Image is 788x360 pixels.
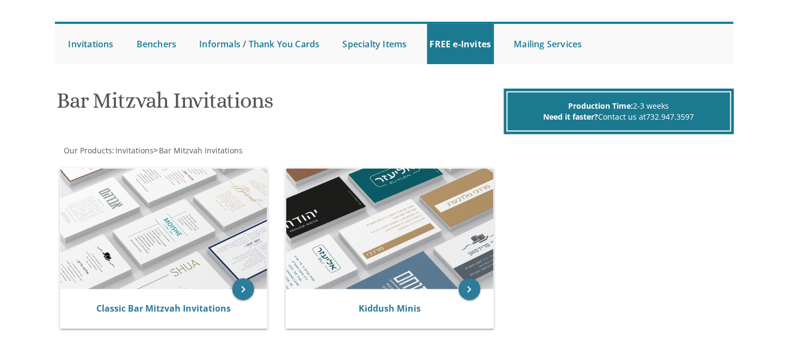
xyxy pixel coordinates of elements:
[159,145,243,156] span: Bar Mitzvah Invitations
[359,302,421,314] a: Kiddush Minis
[134,24,180,64] a: Benchers
[647,111,694,122] a: 732.947.3597
[60,169,268,289] img: Classic Bar Mitzvah Invitations
[340,24,410,64] a: Specialty Items
[115,145,154,156] a: Invitations
[286,169,494,289] img: Kiddush Minis
[55,145,395,156] div: :
[459,278,481,300] a: keyboard_arrow_right
[232,278,254,300] a: keyboard_arrow_right
[544,111,599,122] span: Need it faster?
[427,24,494,64] a: FREE e-Invites
[96,302,231,314] a: Classic Bar Mitzvah Invitations
[742,316,777,349] iframe: chat widget
[158,145,243,156] a: Bar Mitzvah Invitations
[116,145,154,156] span: Invitations
[196,24,322,64] a: Informals / Thank You Cards
[569,101,633,111] span: Production Time:
[154,145,243,156] span: >
[57,89,501,121] h1: Bar Mitzvah Invitations
[507,91,731,132] div: 2-3 weeks Contact us at
[63,145,113,156] a: Our Products
[512,24,585,64] a: Mailing Services
[66,24,116,64] a: Invitations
